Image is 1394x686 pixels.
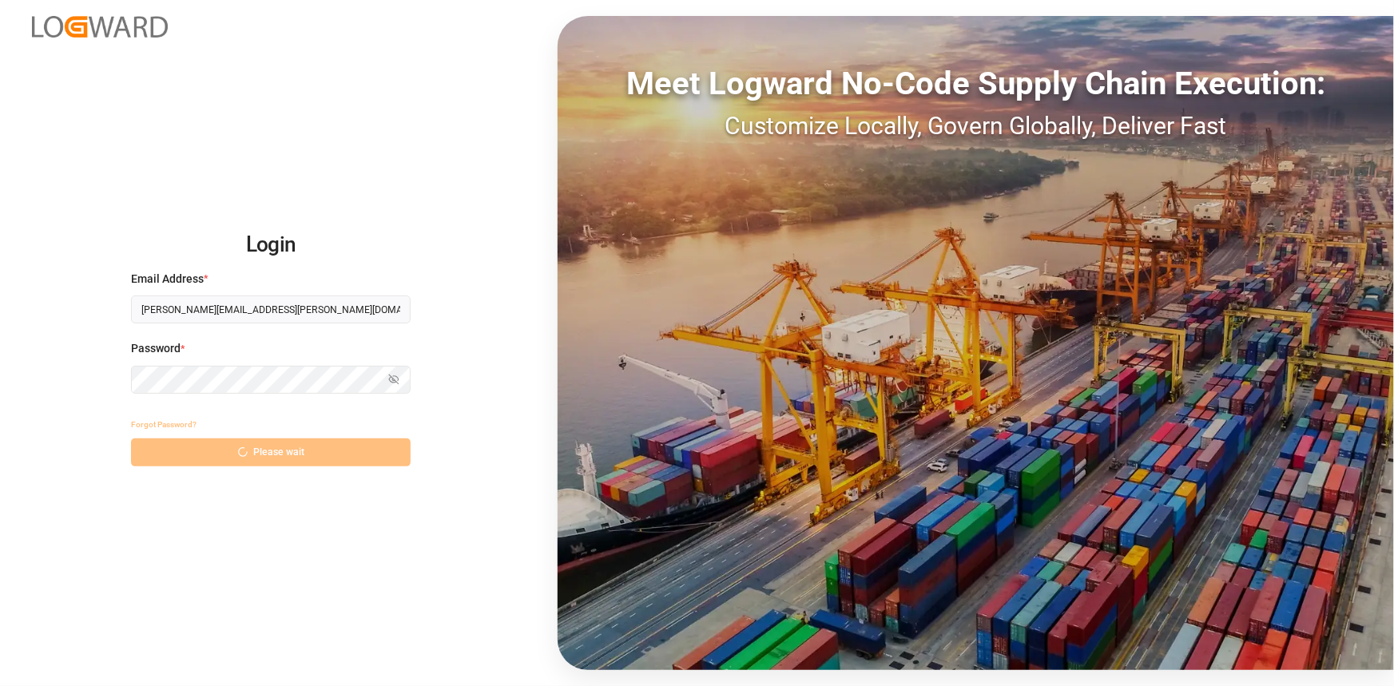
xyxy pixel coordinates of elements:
[131,340,181,357] span: Password
[32,16,168,38] img: Logward_new_orange.png
[131,271,204,287] span: Email Address
[558,60,1394,108] div: Meet Logward No-Code Supply Chain Execution:
[131,295,411,323] input: Enter your email
[558,108,1394,144] div: Customize Locally, Govern Globally, Deliver Fast
[131,220,411,271] h2: Login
